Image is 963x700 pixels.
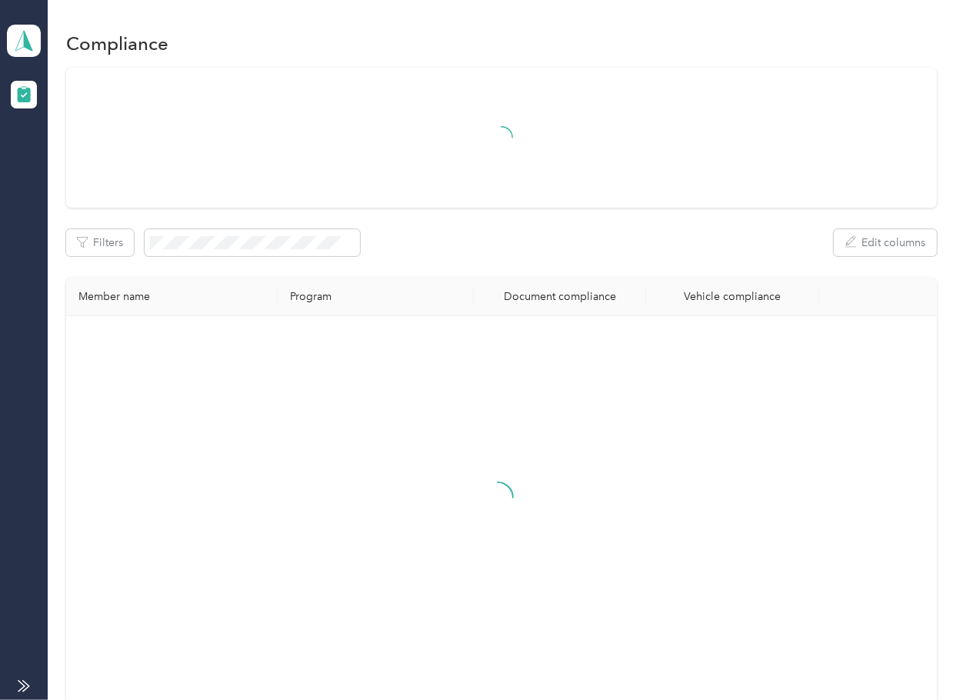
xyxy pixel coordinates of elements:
div: Document compliance [486,290,634,303]
th: Program [278,278,474,316]
h1: Compliance [66,35,168,52]
iframe: Everlance-gr Chat Button Frame [877,614,963,700]
div: Vehicle compliance [658,290,806,303]
button: Edit columns [834,229,937,256]
th: Member name [66,278,278,316]
button: Filters [66,229,134,256]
